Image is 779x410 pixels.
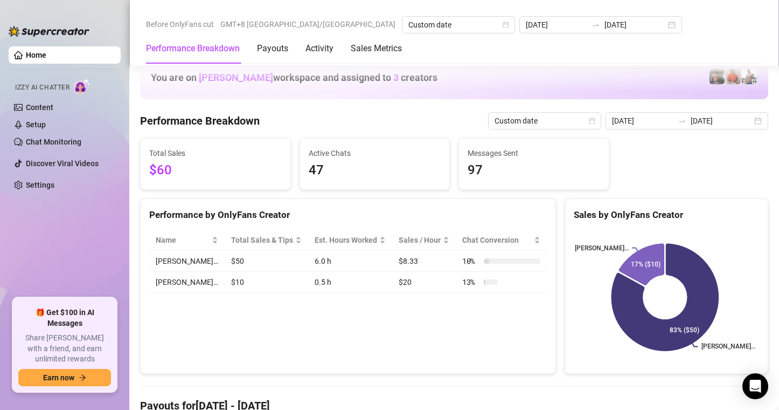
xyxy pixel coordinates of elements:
[503,22,509,28] span: calendar
[26,51,46,59] a: Home
[462,234,532,246] span: Chat Conversion
[26,120,46,129] a: Setup
[392,272,456,293] td: $20
[592,20,600,29] span: swap-right
[392,251,456,272] td: $8.33
[79,374,86,381] span: arrow-right
[146,42,240,55] div: Performance Breakdown
[468,147,600,159] span: Messages Sent
[74,78,91,94] img: AI Chatter
[308,272,392,293] td: 0.5 h
[149,160,282,181] span: $60
[26,138,81,146] a: Chat Monitoring
[220,16,395,32] span: GMT+8 [GEOGRAPHIC_DATA]/[GEOGRAPHIC_DATA]
[9,26,89,37] img: logo-BBDzfeDw.svg
[710,69,725,84] img: Nathan
[149,272,225,293] td: [PERSON_NAME]…
[26,103,53,112] a: Content
[151,72,437,84] h1: You are on workspace and assigned to creators
[18,307,111,329] span: 🎁 Get $100 in AI Messages
[462,255,479,267] span: 10 %
[309,160,441,181] span: 47
[742,69,757,84] img: JUSTIN
[225,272,308,293] td: $10
[408,17,509,33] span: Custom date
[393,72,399,83] span: 3
[462,276,479,288] span: 13 %
[199,72,273,83] span: [PERSON_NAME]
[231,234,293,246] span: Total Sales & Tips
[575,244,629,252] text: [PERSON_NAME]…
[225,230,308,251] th: Total Sales & Tips
[257,42,288,55] div: Payouts
[399,234,441,246] span: Sales / Hour
[315,234,377,246] div: Est. Hours Worked
[612,115,673,127] input: Start date
[456,230,547,251] th: Chat Conversion
[495,113,595,129] span: Custom date
[149,230,225,251] th: Name
[592,20,600,29] span: to
[15,83,69,93] span: Izzy AI Chatter
[149,147,282,159] span: Total Sales
[140,113,260,128] h4: Performance Breakdown
[149,251,225,272] td: [PERSON_NAME]…
[691,115,752,127] input: End date
[18,369,111,386] button: Earn nowarrow-right
[18,333,111,365] span: Share [PERSON_NAME] with a friend, and earn unlimited rewards
[574,208,759,222] div: Sales by OnlyFans Creator
[678,117,686,125] span: swap-right
[308,251,392,272] td: 6.0 h
[156,234,210,246] span: Name
[742,373,768,399] div: Open Intercom Messenger
[701,343,755,351] text: [PERSON_NAME]…
[26,181,54,189] a: Settings
[305,42,333,55] div: Activity
[526,19,587,31] input: Start date
[309,147,441,159] span: Active Chats
[604,19,666,31] input: End date
[146,16,214,32] span: Before OnlyFans cut
[589,118,595,124] span: calendar
[468,160,600,181] span: 97
[225,251,308,272] td: $50
[26,159,99,168] a: Discover Viral Videos
[392,230,456,251] th: Sales / Hour
[678,117,686,125] span: to
[43,373,74,382] span: Earn now
[351,42,402,55] div: Sales Metrics
[149,208,547,222] div: Performance by OnlyFans Creator
[726,69,741,84] img: Justin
